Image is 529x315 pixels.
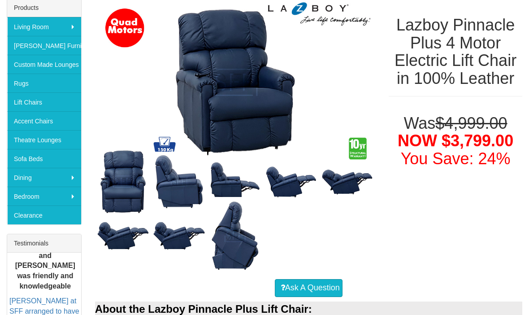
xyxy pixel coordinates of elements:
a: Rugs [7,74,81,92]
div: Testimonials [7,234,81,253]
a: Custom Made Lounges [7,55,81,74]
span: NOW $3,799.00 [398,131,513,150]
a: Sofa Beds [7,149,81,168]
font: You Save: 24% [401,149,511,168]
h1: Was [389,114,522,168]
a: Theatre Lounges [7,130,81,149]
del: $4,999.00 [435,114,507,132]
h1: Lazboy Pinnacle Plus 4 Motor Electric Lift Chair in 100% Leather [389,16,522,87]
a: Living Room [7,17,81,36]
b: We love the lounges, and [PERSON_NAME] was friendly and knowledgeable [9,241,81,289]
a: [PERSON_NAME] Furniture [7,36,81,55]
a: Lift Chairs [7,92,81,111]
a: Dining [7,168,81,187]
a: Clearance [7,206,81,224]
a: Accent Chairs [7,111,81,130]
a: Ask A Question [275,279,343,297]
a: Bedroom [7,187,81,206]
